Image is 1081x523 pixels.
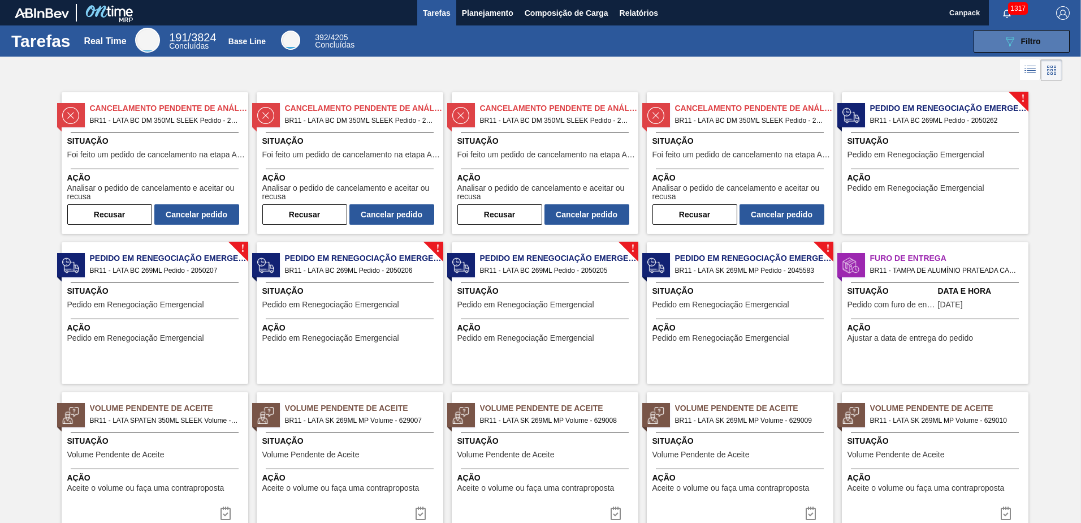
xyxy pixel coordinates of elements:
[652,184,831,202] span: Analisar o pedido de cancelamento e aceitar ou recusa
[652,301,789,309] span: Pedido em Renegociação Emergencial
[285,252,443,264] span: Pedido em Renegociação Emergencial
[262,484,420,492] span: Aceite o volume ou faça uma contraproposta
[262,172,440,184] span: Ação
[67,484,224,492] span: Aceite o volume ou faça uma contraproposta
[315,33,328,42] span: 392
[262,472,440,484] span: Ação
[462,6,513,20] span: Planejamento
[847,184,984,192] span: Pedido em Renegociação Emergencial
[847,435,1026,447] span: Situação
[90,114,239,127] span: BR11 - LATA BC DM 350ML SLEEK Pedido - 2049485
[480,252,638,264] span: Pedido em Renegociação Emergencial
[652,451,750,459] span: Volume Pendente de Aceite
[457,172,635,184] span: Ação
[457,184,635,202] span: Analisar o pedido de cancelamento e aceitar ou recusa
[870,402,1028,414] span: Volume Pendente de Aceite
[999,507,1013,520] img: icon-task-complete
[847,172,1026,184] span: Ação
[544,204,629,225] button: Cancelar pedido
[652,484,810,492] span: Aceite o volume ou faça uma contraproposta
[631,245,634,253] span: !
[169,33,216,50] div: Real Time
[847,151,984,159] span: Pedido em Renegociação Emergencial
[826,245,829,253] span: !
[62,257,79,274] img: status
[457,484,615,492] span: Aceite o volume ou faça uma contraproposta
[457,451,555,459] span: Volume Pendente de Aceite
[842,257,859,274] img: status
[609,507,622,520] img: icon-task-complete
[90,252,248,264] span: Pedido em Renegociação Emergencial
[620,6,658,20] span: Relatórios
[457,285,635,297] span: Situação
[647,407,664,424] img: status
[652,151,831,159] span: Foi feito um pedido de cancelamento na etapa Aguardando Faturamento
[480,402,638,414] span: Volume Pendente de Aceite
[315,33,348,42] span: / 4205
[423,6,451,20] span: Tarefas
[67,322,245,334] span: Ação
[652,472,831,484] span: Ação
[525,6,608,20] span: Composição de Carga
[847,285,935,297] span: Situação
[135,28,160,53] div: Real Time
[67,184,245,202] span: Analisar o pedido de cancelamento e aceitar ou recusa
[67,472,245,484] span: Ação
[90,102,248,114] span: Cancelamento Pendente de Análise
[67,301,204,309] span: Pedido em Renegociação Emergencial
[281,31,300,50] div: Base Line
[262,204,347,225] button: Recusar
[67,285,245,297] span: Situação
[62,407,79,424] img: status
[257,407,274,424] img: status
[842,107,859,124] img: status
[675,264,824,277] span: BR11 - LATA SK 269ML MP Pedido - 2045583
[652,435,831,447] span: Situação
[262,451,360,459] span: Volume Pendente de Aceite
[67,151,245,159] span: Foi feito um pedido de cancelamento na etapa Aguardando Faturamento
[847,135,1026,147] span: Situação
[457,472,635,484] span: Ação
[847,322,1026,334] span: Ação
[262,435,440,447] span: Situação
[262,334,399,342] span: Pedido em Renegociação Emergencial
[285,102,443,114] span: Cancelamento Pendente de Análise
[870,414,1019,427] span: BR11 - LATA SK 269ML MP Volume - 629010
[84,36,126,46] div: Real Time
[457,204,542,225] button: Recusar
[989,5,1025,21] button: Notificações
[652,135,831,147] span: Situação
[67,202,239,225] div: Completar tarefa: 30344556
[480,102,638,114] span: Cancelamento Pendente de Análise
[675,402,833,414] span: Volume Pendente de Aceite
[457,202,629,225] div: Completar tarefa: 30344558
[870,252,1028,264] span: Furo de Entrega
[285,414,434,427] span: BR11 - LATA SK 269ML MP Volume - 629007
[262,285,440,297] span: Situação
[67,451,165,459] span: Volume Pendente de Aceite
[652,285,831,297] span: Situação
[169,41,209,50] span: Concluídas
[219,507,232,520] img: icon-task-complete
[257,107,274,124] img: status
[154,204,239,225] button: Cancelar pedido
[675,252,833,264] span: Pedido em Renegociação Emergencial
[652,202,824,225] div: Completar tarefa: 30344559
[285,264,434,277] span: BR11 - LATA BC 269ML Pedido - 2050206
[169,31,188,44] span: 191
[315,40,354,49] span: Concluídas
[457,301,594,309] span: Pedido em Renegociação Emergencial
[480,114,629,127] span: BR11 - LATA BC DM 350ML SLEEK Pedido - 2049483
[675,114,824,127] span: BR11 - LATA BC DM 350ML SLEEK Pedido - 2049486
[847,334,974,342] span: Ajustar a data de entrega do pedido
[67,204,152,225] button: Recusar
[457,435,635,447] span: Situação
[1056,6,1070,20] img: Logout
[67,172,245,184] span: Ação
[675,102,833,114] span: Cancelamento Pendente de Análise
[262,202,434,225] div: Completar tarefa: 30344557
[457,151,635,159] span: Foi feito um pedido de cancelamento na etapa Aguardando Faturamento
[262,184,440,202] span: Analisar o pedido de cancelamento e aceitar ou recusa
[315,34,354,49] div: Base Line
[847,451,945,459] span: Volume Pendente de Aceite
